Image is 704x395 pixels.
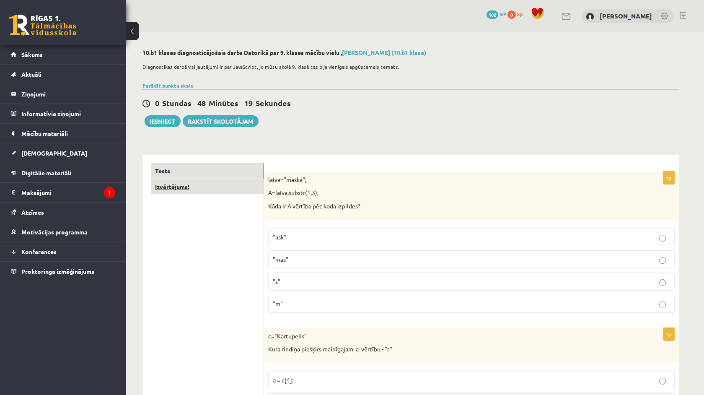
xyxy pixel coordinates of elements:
[145,115,181,127] button: Iesniegt
[21,248,57,255] span: Konferences
[268,345,633,353] p: Kura rindiņa piešķirs mainīgajam a vērtību - "t"
[500,10,506,17] span: mP
[586,13,594,21] img: Markuss Gūtmanis
[273,255,288,263] span: "mas"
[273,300,283,307] span: "m"
[11,242,115,261] a: Konferences
[104,187,115,198] i: 1
[487,10,506,17] a: 102 mP
[151,163,264,179] a: Tests
[268,176,633,184] p: laiva="maska";
[197,98,206,108] span: 48
[21,149,87,157] span: [DEMOGRAPHIC_DATA]
[342,49,426,56] a: [PERSON_NAME] (10.b1 klase)
[11,163,115,182] a: Digitālie materiāli
[21,208,44,216] span: Atzīmes
[21,169,71,177] span: Digitālie materiāli
[21,228,88,236] span: Motivācijas programma
[659,301,666,308] input: "m"
[209,98,238,108] span: Minūtes
[151,179,264,195] a: Izvērtējums!
[659,378,666,385] input: a = c[4];
[268,332,633,340] p: c="Kartupelis"
[11,84,115,104] a: Ziņojumi
[21,183,115,202] legend: Maksājumi
[142,49,679,56] h2: 10.b1 klases diagnosticējošais darbs Datorikā par 9. klases mācību vielu ,
[142,82,194,89] a: Parādīt punktu skalu
[11,222,115,242] a: Motivācijas programma
[21,51,43,58] span: Sākums
[11,143,115,163] a: [DEMOGRAPHIC_DATA]
[21,268,94,275] span: Proktoringa izmēģinājums
[21,130,68,137] span: Mācību materiāli
[21,104,115,123] legend: Informatīvie ziņojumi
[507,10,527,17] a: 0 xp
[142,63,675,70] p: Diagnostikas darbā visi jautājumi ir par JavaScript, jo mūsu skolā 9. klasē tas bija vienīgais ap...
[256,98,291,108] span: Sekundes
[155,98,159,108] span: 0
[11,124,115,143] a: Mācību materiāli
[600,12,652,20] a: [PERSON_NAME]
[517,10,523,17] span: xp
[11,183,115,202] a: Maksājumi1
[9,15,76,36] a: Rīgas 1. Tālmācības vidusskola
[663,171,675,185] p: 1p
[183,115,259,127] a: Rakstīt skolotājam
[21,84,115,104] legend: Ziņojumi
[268,202,633,210] p: Kāda ir A vērtība pēc koda izpildes?
[507,10,516,19] span: 0
[11,262,115,281] a: Proktoringa izmēģinājums
[273,278,280,285] span: "s"
[162,98,192,108] span: Stundas
[11,45,115,64] a: Sākums
[659,235,666,242] input: "ask"
[11,203,115,222] a: Atzīmes
[244,98,253,108] span: 19
[663,327,675,341] p: 1p
[659,257,666,264] input: "mas"
[268,189,633,197] p: A=laiva.substr(1,3);
[11,104,115,123] a: Informatīvie ziņojumi
[11,65,115,84] a: Aktuāli
[21,70,41,78] span: Aktuāli
[659,279,666,286] input: "s"
[273,376,293,384] span: a = c[4];
[487,10,498,19] span: 102
[273,233,286,241] span: "ask"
